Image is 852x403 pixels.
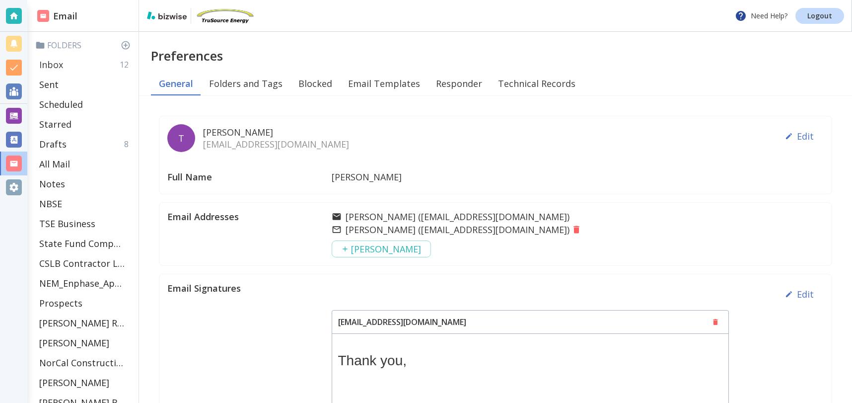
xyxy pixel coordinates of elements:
p: 12 [120,59,133,70]
p: [PERSON_NAME] [39,377,109,389]
button: Edit [781,124,818,148]
div: [PERSON_NAME] [35,373,135,393]
p: [PERSON_NAME] ( [EMAIL_ADDRESS][DOMAIN_NAME] ) [346,211,569,223]
p: Full Name [167,168,332,186]
div: Notes [35,174,135,194]
p: Logout [807,12,832,19]
p: NEM_Enphase_Applications [39,277,125,289]
div: NEM_Enphase_Applications [35,273,135,293]
h2: Email [37,9,77,23]
p: Sent [39,79,59,90]
p: Email Signatures [167,282,332,294]
button: General [151,72,201,95]
p: [PERSON_NAME] [39,337,109,349]
div: Inbox12 [35,55,135,75]
p: Email Addresses [167,211,332,223]
p: [PERSON_NAME] [332,168,402,186]
p: Drafts [39,138,67,150]
p: Prospects [39,297,82,309]
p: T [178,132,184,144]
button: Blocked [290,72,340,95]
button: [PERSON_NAME] [332,241,431,257]
div: Sent [35,75,135,94]
h2: Preferences [151,48,852,64]
div: Prospects [35,293,135,313]
p: Starred [39,118,71,130]
div: [PERSON_NAME] [35,333,135,353]
p: Edit [797,130,814,142]
button: Folders and Tags [201,72,290,95]
button: Email Templates [340,72,428,95]
div: All Mail [35,154,135,174]
p: All Mail [39,158,70,170]
p: CSLB Contractor License [39,257,125,269]
button: Technical Records [490,72,583,95]
div: NorCal Construction [35,353,135,373]
div: State Fund Compensation [35,234,135,253]
p: State Fund Compensation [39,238,125,249]
a: Logout [795,8,844,24]
div: Scheduled [35,94,135,114]
div: Drafts8 [35,134,135,154]
p: Need Help? [735,10,787,22]
div: Starred [35,114,135,134]
div: CSLB Contractor License [35,253,135,273]
div: [PERSON_NAME] Residence [35,313,135,333]
p: Scheduled [39,98,83,110]
img: bizwise [147,11,187,19]
img: TruSource Energy, Inc. [195,8,255,24]
p: NorCal Construction [39,357,125,369]
p: [PERSON_NAME] Residence [39,317,125,329]
p: [EMAIL_ADDRESS][DOMAIN_NAME] [332,311,472,333]
p: Edit [797,288,814,300]
p: [PERSON_NAME] [203,126,349,138]
p: TSE Business [39,218,95,230]
p: [PERSON_NAME] ( [EMAIL_ADDRESS][DOMAIN_NAME] ) [346,224,569,236]
p: Inbox [39,59,63,71]
button: Edit [781,282,818,306]
button: Responder [428,72,490,95]
p: NBSE [39,198,62,210]
div: TSE Business [35,214,135,234]
p: Notes [39,178,65,190]
img: DashboardSidebarEmail.svg [37,10,49,22]
p: [EMAIL_ADDRESS][DOMAIN_NAME] [203,138,349,150]
p: 8 [124,139,133,150]
p: Folders [35,40,135,51]
div: NBSE [35,194,135,214]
